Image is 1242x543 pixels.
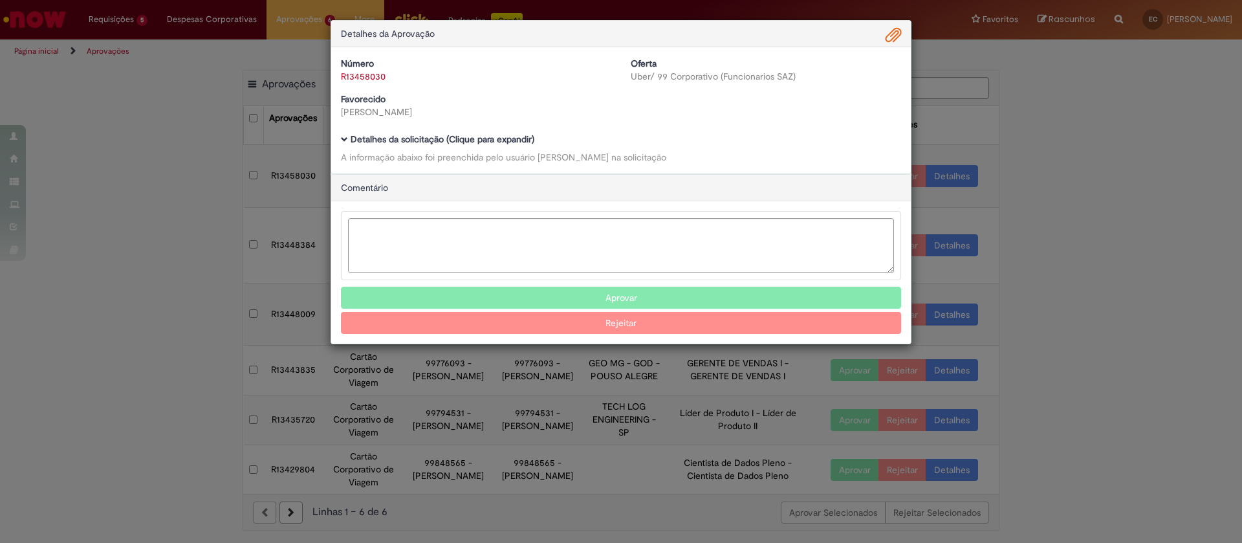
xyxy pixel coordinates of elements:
span: Detalhes da Aprovação [341,28,435,39]
b: Favorecido [341,93,386,105]
div: A informação abaixo foi preenchida pelo usuário [PERSON_NAME] na solicitação [341,151,901,164]
span: Comentário [341,182,388,194]
a: R13458030 [341,71,386,82]
button: Aprovar [341,287,901,309]
div: Uber/ 99 Corporativo (Funcionarios SAZ) [631,70,901,83]
b: Número [341,58,374,69]
b: Detalhes da solicitação (Clique para expandir) [351,133,534,145]
button: Rejeitar [341,312,901,334]
div: [PERSON_NAME] [341,105,611,118]
h5: Detalhes da solicitação (Clique para expandir) [341,135,901,144]
b: Oferta [631,58,657,69]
